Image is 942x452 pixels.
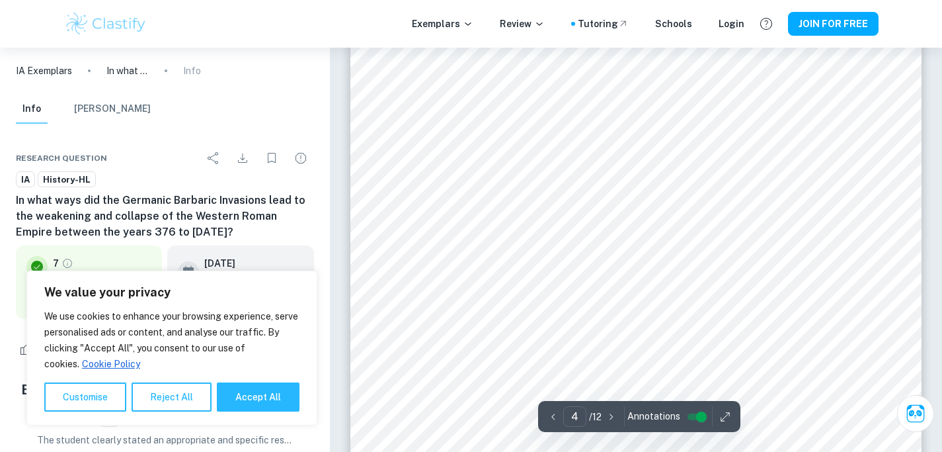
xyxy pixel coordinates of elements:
button: Ask Clai [897,395,934,432]
button: Customise [44,383,126,412]
button: Help and Feedback [755,13,777,35]
p: Exemplars [412,17,473,31]
p: We use cookies to enhance your browsing experience, serve personalised ads or content, and analys... [44,308,299,372]
a: Grade fully verified [61,257,73,269]
p: In what ways did the Germanic Barbaric Invasions lead to the weakening and collapse of the Wester... [106,64,149,78]
span: Annotations [627,410,680,424]
button: Info [16,95,48,124]
button: [PERSON_NAME] [74,95,151,124]
span: IA [17,173,34,187]
h6: [DATE] [204,256,273,271]
div: We value your privacy [26,271,317,426]
img: Clastify logo [64,11,148,37]
a: Login [719,17,744,31]
p: The student clearly stated an appropriate and specific research question regarding the Germanic B... [37,433,293,447]
div: Report issue [288,145,314,171]
a: Tutoring [578,17,629,31]
a: IA Exemplars [16,64,72,78]
button: JOIN FOR FREE [788,12,879,36]
span: Research question [16,152,107,164]
h6: In what ways did the Germanic Barbaric Invasions lead to the weakening and collapse of the Wester... [16,193,314,240]
p: We value your privacy [44,285,299,300]
div: Bookmark [258,145,285,171]
span: History-HL [38,173,95,187]
p: / 12 [589,410,602,424]
button: Reject All [132,383,212,412]
p: 7 [53,256,59,271]
p: Review [500,17,545,31]
a: IA [16,171,35,188]
a: Schools [655,17,692,31]
button: Accept All [217,383,299,412]
a: History-HL [38,171,96,188]
p: Info [183,64,201,78]
div: Share [200,145,227,171]
div: Download [229,145,256,171]
a: Cookie Policy [81,358,141,370]
h5: Examiner's summary [21,380,309,400]
div: Like [16,339,57,360]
